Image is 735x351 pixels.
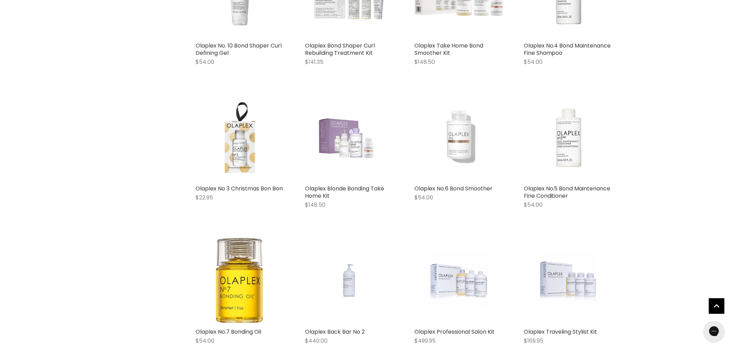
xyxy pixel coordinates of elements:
[414,58,435,66] span: $148.50
[196,337,214,345] span: $54.00
[524,58,543,66] span: $54.00
[305,107,394,168] img: Olaplex Blonde Bonding Take Home Kit
[305,58,323,66] span: $141.35
[524,185,611,200] a: Olaplex No.5 Bond Maintenance Fine Conditioner
[196,58,214,66] span: $54.00
[414,185,493,192] a: Olaplex No.6 Bond Smoother
[414,337,436,345] span: $499.95
[305,328,365,336] a: Olaplex Back Bar No 2
[524,201,543,209] span: $54.00
[196,93,284,181] img: Olaplex No 3 Christmas Bon Bon
[196,42,282,57] a: Olaplex No. 10 Bond Shaper Curl Defining Gel
[196,328,261,336] a: Olaplex No.7 Bonding Oil
[524,42,611,57] a: Olaplex No.4 Bond Maintenance Fine Shampoo
[429,236,488,325] img: Olaplex Professional Salon Kit
[414,328,495,336] a: Olaplex Professional Salon Kit
[414,236,503,325] a: Olaplex Professional Salon Kit
[524,328,597,336] a: Olaplex Traveling Stylist Kit
[414,42,483,57] a: Olaplex Take Home Bond Smoother Kit
[524,337,543,345] span: $169.95
[196,194,213,202] span: $22.95
[429,93,488,181] img: Olaplex No.6 Bond Smoother
[305,93,394,181] a: Olaplex Blonde Bonding Take Home Kit
[305,42,375,57] a: Olaplex Bond Shaper Curl Rebuilding Treatment Kit
[414,194,433,202] span: $54.00
[305,337,328,345] span: $440.00
[414,93,503,181] a: Olaplex No.6 Bond Smoother
[196,236,284,325] a: Olaplex No.7 Bonding Oil
[320,236,379,325] img: Olaplex Back Bar No 2
[305,185,384,200] a: Olaplex Blonde Bonding Take Home Kit
[196,185,283,192] a: Olaplex No 3 Christmas Bon Bon
[700,318,728,344] iframe: Gorgias live chat messenger
[305,201,325,209] span: $148.50
[524,93,612,181] img: Olaplex No.5 Bond Maintenance Fine Conditioner
[539,236,598,325] img: Olaplex Traveling Stylist Kit
[524,236,612,325] a: Olaplex Traveling Stylist Kit
[305,236,394,325] a: Olaplex Back Bar No 2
